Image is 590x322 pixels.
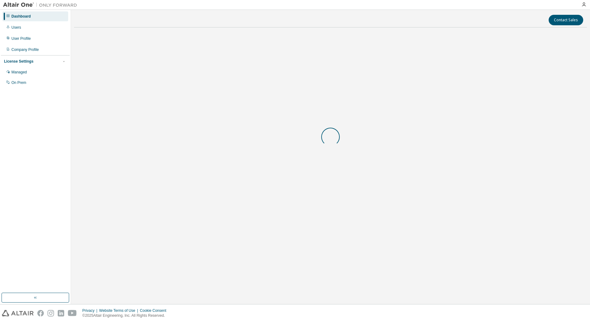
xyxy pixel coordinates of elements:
[82,313,170,318] p: © 2025 Altair Engineering, Inc. All Rights Reserved.
[37,310,44,316] img: facebook.svg
[549,15,583,25] button: Contact Sales
[11,36,31,41] div: User Profile
[4,59,33,64] div: License Settings
[99,308,140,313] div: Website Terms of Use
[3,2,80,8] img: Altair One
[11,70,27,75] div: Managed
[68,310,77,316] img: youtube.svg
[82,308,99,313] div: Privacy
[48,310,54,316] img: instagram.svg
[11,47,39,52] div: Company Profile
[58,310,64,316] img: linkedin.svg
[11,14,31,19] div: Dashboard
[2,310,34,316] img: altair_logo.svg
[11,25,21,30] div: Users
[140,308,170,313] div: Cookie Consent
[11,80,26,85] div: On Prem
